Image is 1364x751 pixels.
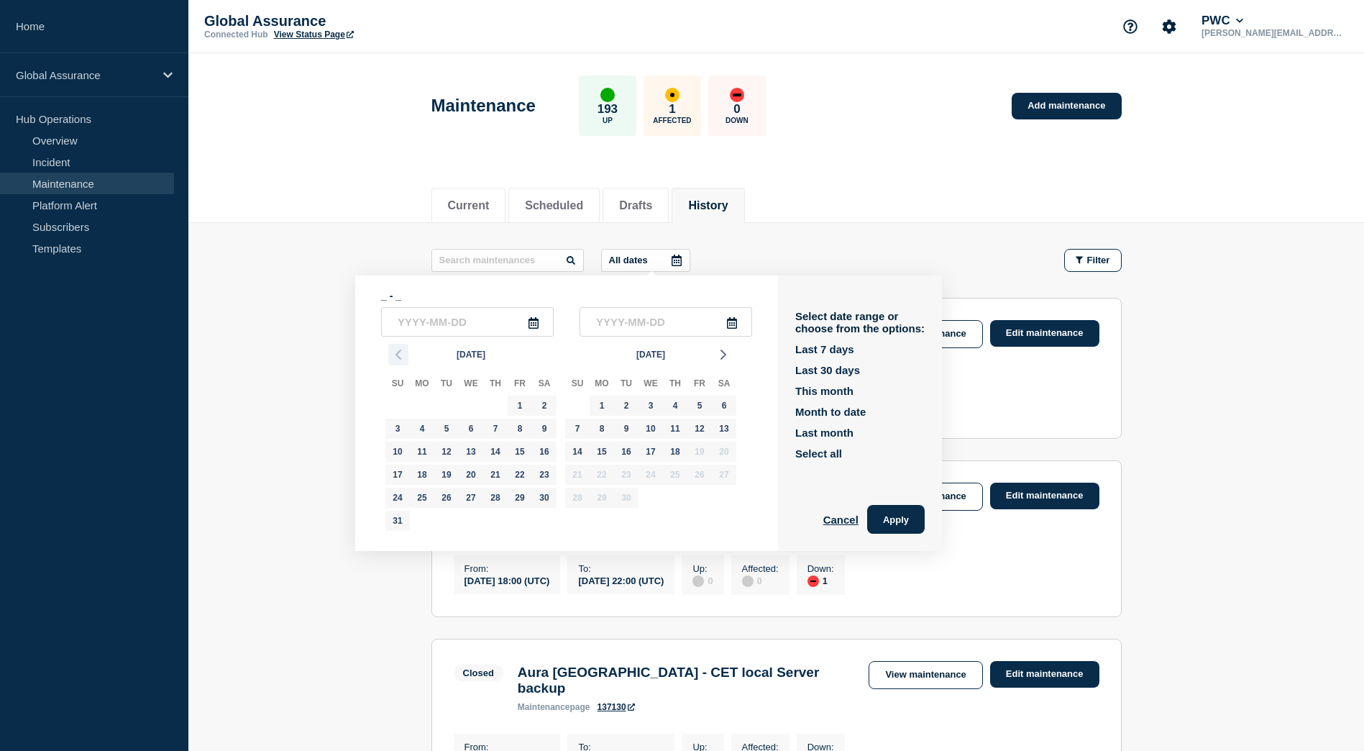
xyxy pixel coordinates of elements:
[510,488,530,508] div: Friday, Aug 29, 2025
[464,563,550,574] p: From :
[714,419,734,439] div: Saturday, Sep 13, 2025
[636,344,665,365] span: [DATE]
[381,290,752,301] p: _ - _
[510,442,530,462] div: Friday, Aug 15, 2025
[616,442,636,462] div: Tuesday, Sep 16, 2025
[714,396,734,416] div: Saturday, Sep 6, 2025
[712,375,736,394] div: Sa
[461,442,481,462] div: Wednesday, Aug 13, 2025
[410,375,434,394] div: Mo
[567,419,587,439] div: Sunday, Sep 7, 2025
[592,442,612,462] div: Monday, Sep 15, 2025
[412,465,432,485] div: Monday, Aug 18, 2025
[534,419,554,439] div: Saturday, Aug 9, 2025
[592,488,612,508] div: Monday, Sep 29, 2025
[567,442,587,462] div: Sunday, Sep 14, 2025
[485,465,505,485] div: Thursday, Aug 21, 2025
[412,442,432,462] div: Monday, Aug 11, 2025
[795,310,925,334] p: Select date range or choose from the options:
[508,375,532,394] div: Fr
[388,419,408,439] div: Sunday, Aug 3, 2025
[510,465,530,485] div: Friday, Aug 22, 2025
[534,465,554,485] div: Saturday, Aug 23, 2025
[641,442,661,462] div: Wednesday, Sep 17, 2025
[665,465,685,485] div: Thursday, Sep 25, 2025
[742,574,779,587] div: 0
[614,375,638,394] div: Tu
[641,396,661,416] div: Wednesday, Sep 3, 2025
[823,505,859,534] button: Cancel
[436,488,457,508] div: Tuesday, Aug 26, 2025
[990,661,1099,688] a: Edit maintenance
[412,488,432,508] div: Monday, Aug 25, 2025
[601,249,690,272] button: All dates
[1115,12,1145,42] button: Support
[510,396,530,416] div: Friday, Aug 1, 2025
[619,199,652,212] button: Drafts
[518,702,570,712] span: maintenance
[795,343,854,355] button: Last 7 days
[742,575,754,587] div: disabled
[1199,28,1348,38] p: [PERSON_NAME][EMAIL_ADDRESS][PERSON_NAME][DOMAIN_NAME]
[388,465,408,485] div: Sunday, Aug 17, 2025
[665,396,685,416] div: Thursday, Sep 4, 2025
[726,117,749,124] p: Down
[616,396,636,416] div: Tuesday, Sep 2, 2025
[388,488,408,508] div: Sunday, Aug 24, 2025
[795,427,853,439] button: Last month
[204,29,268,40] p: Connected Hub
[609,255,648,265] p: All dates
[459,375,483,394] div: We
[692,575,704,587] div: disabled
[990,483,1099,509] a: Edit maintenance
[603,117,613,124] p: Up
[412,419,432,439] div: Monday, Aug 4, 2025
[1012,93,1121,119] a: Add maintenance
[690,442,710,462] div: Friday, Sep 19, 2025
[580,307,752,337] input: YYYY-MM-DD
[518,665,855,696] h3: Aura [GEOGRAPHIC_DATA] - CET local Server backup
[598,102,618,117] p: 193
[653,117,691,124] p: Affected
[485,488,505,508] div: Thursday, Aug 28, 2025
[663,375,687,394] div: Th
[616,488,636,508] div: Tuesday, Sep 30, 2025
[638,375,663,394] div: We
[592,396,612,416] div: Monday, Sep 1, 2025
[687,375,712,394] div: Fr
[431,96,536,116] h1: Maintenance
[730,88,744,102] div: down
[592,419,612,439] div: Monday, Sep 8, 2025
[578,563,664,574] p: To :
[641,465,661,485] div: Wednesday, Sep 24, 2025
[690,465,710,485] div: Friday, Sep 26, 2025
[567,465,587,485] div: Sunday, Sep 21, 2025
[388,442,408,462] div: Sunday, Aug 10, 2025
[742,563,779,574] p: Affected :
[518,702,590,712] p: page
[485,442,505,462] div: Thursday, Aug 14, 2025
[714,442,734,462] div: Saturday, Sep 20, 2025
[274,29,354,40] a: View Status Page
[869,661,982,689] a: View maintenance
[431,249,584,272] input: Search maintenances
[567,488,587,508] div: Sunday, Sep 28, 2025
[688,199,728,212] button: History
[598,702,635,712] a: 137130
[204,13,492,29] p: Global Assurance
[436,419,457,439] div: Tuesday, Aug 5, 2025
[665,88,679,102] div: affected
[990,320,1099,347] a: Edit maintenance
[733,102,740,117] p: 0
[534,442,554,462] div: Saturday, Aug 16, 2025
[16,69,154,81] p: Global Assurance
[381,307,554,337] input: YYYY-MM-DD
[461,488,481,508] div: Wednesday, Aug 27, 2025
[534,488,554,508] div: Saturday, Aug 30, 2025
[690,396,710,416] div: Friday, Sep 5, 2025
[385,375,410,394] div: Su
[795,385,853,397] button: This month
[1087,255,1110,265] span: Filter
[464,574,550,586] div: [DATE] 18:00 (UTC)
[461,419,481,439] div: Wednesday, Aug 6, 2025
